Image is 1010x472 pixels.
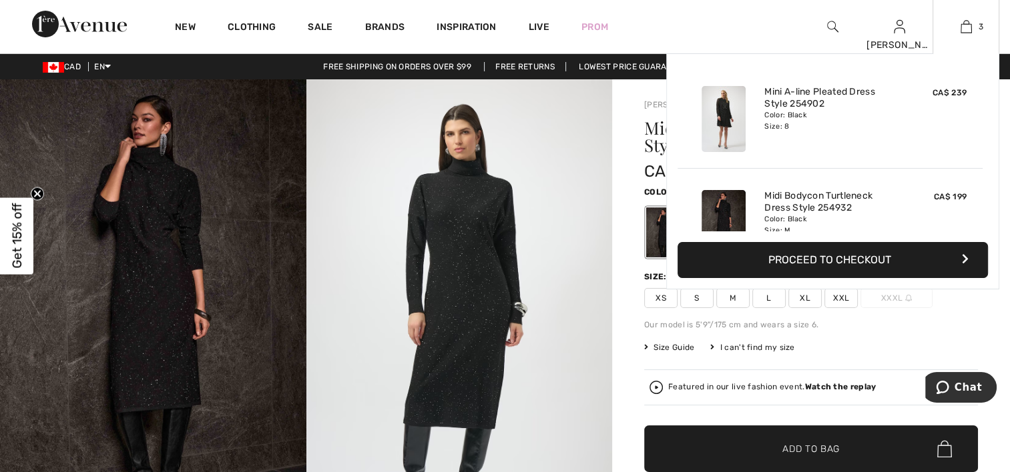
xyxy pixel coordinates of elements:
img: My Bag [961,19,972,35]
button: Proceed to Checkout [678,242,988,278]
div: I can't find my size [710,341,794,353]
a: Brands [365,21,405,35]
span: XXL [824,288,858,308]
span: 3 [979,21,983,33]
a: Sign In [894,20,905,33]
a: Sale [308,21,332,35]
a: Free shipping on orders over $99 [312,62,482,71]
img: search the website [827,19,838,35]
span: CAD [43,62,86,71]
span: Inspiration [437,21,496,35]
div: Color: Black Size: M [764,214,896,235]
div: [PERSON_NAME] [866,38,932,52]
img: Mini A-line Pleated Dress Style 254902 [702,86,746,152]
span: Add to Bag [782,442,840,456]
a: 3 [933,19,999,35]
a: Lowest Price Guarantee [568,62,698,71]
div: Size: [644,271,670,283]
a: Midi Bodycon Turtleneck Dress Style 254932 [764,190,896,214]
a: Free Returns [484,62,566,71]
a: Clothing [228,21,276,35]
iframe: Opens a widget where you can chat to one of our agents [925,372,997,405]
div: Color: Black Size: 8 [764,110,896,131]
span: CA$ 199 [934,192,967,201]
span: M [716,288,750,308]
img: Bag.svg [937,440,952,457]
img: ring-m.svg [905,295,912,301]
img: Canadian Dollar [43,62,64,73]
a: New [175,21,196,35]
a: Live [529,20,549,34]
span: Get 15% off [9,203,25,269]
img: My Info [894,19,905,35]
div: Featured in our live fashion event. [668,383,876,391]
button: Close teaser [31,187,44,201]
span: CA$ 199 [644,162,706,181]
a: Prom [581,20,608,34]
h1: Midi Bodycon Turtleneck Dress Style 254932 [644,119,923,154]
span: XL [788,288,822,308]
div: Our model is 5'9"/175 cm and wears a size 6. [644,319,978,331]
div: Black [646,207,681,257]
span: XXXL [860,288,933,308]
a: Mini A-line Pleated Dress Style 254902 [764,86,896,110]
img: Watch the replay [650,381,663,394]
span: CA$ 239 [933,88,967,97]
span: Size Guide [644,341,694,353]
span: EN [94,62,111,71]
span: Color: [644,187,676,197]
img: 1ère Avenue [32,11,127,37]
span: S [680,288,714,308]
a: [PERSON_NAME] [644,100,711,109]
img: Midi Bodycon Turtleneck Dress Style 254932 [702,190,746,256]
strong: Watch the replay [805,382,876,391]
span: XS [644,288,678,308]
button: Add to Bag [644,425,978,472]
span: L [752,288,786,308]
